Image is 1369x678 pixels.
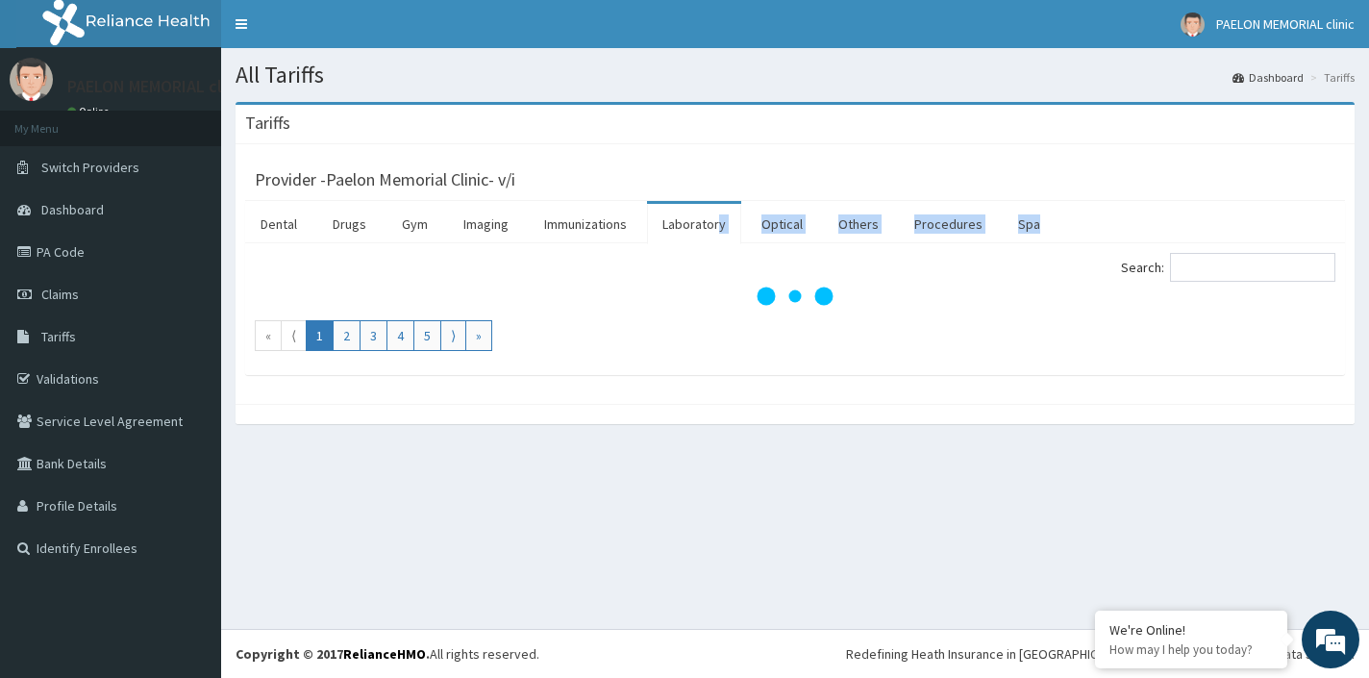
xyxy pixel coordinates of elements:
a: Online [67,105,113,118]
a: Go to page number 5 [413,320,441,351]
p: How may I help you today? [1109,641,1273,658]
span: Tariffs [41,328,76,345]
a: Others [823,204,894,244]
a: Go to next page [440,320,466,351]
footer: All rights reserved. [221,629,1369,678]
a: Gym [386,204,443,244]
a: RelianceHMO [343,645,426,663]
a: Dashboard [1232,69,1304,86]
a: Imaging [448,204,524,244]
img: User Image [10,58,53,101]
a: Go to first page [255,320,282,351]
span: PAELON MEMORIAL clinic [1216,15,1355,33]
strong: Copyright © 2017 . [236,645,430,663]
a: Spa [1003,204,1056,244]
a: Procedures [899,204,998,244]
img: User Image [1181,13,1205,37]
a: Go to page number 2 [333,320,361,351]
a: Immunizations [529,204,642,244]
input: Search: [1170,253,1335,282]
div: We're Online! [1109,621,1273,639]
li: Tariffs [1306,69,1355,86]
a: Go to previous page [281,320,307,351]
h3: Tariffs [245,114,290,132]
div: Redefining Heath Insurance in [GEOGRAPHIC_DATA] using Telemedicine and Data Science! [846,644,1355,664]
label: Search: [1121,253,1335,282]
a: Drugs [317,204,382,244]
a: Go to page number 1 [306,320,334,351]
span: Dashboard [41,201,104,218]
a: Dental [245,204,312,244]
span: Switch Providers [41,159,139,176]
a: Go to page number 3 [360,320,387,351]
span: Claims [41,286,79,303]
svg: audio-loading [757,258,834,335]
a: Go to last page [465,320,492,351]
h3: Provider - Paelon Memorial Clinic- v/i [255,171,515,188]
a: Optical [746,204,818,244]
h1: All Tariffs [236,63,1355,88]
a: Laboratory [647,204,741,244]
a: Go to page number 4 [386,320,414,351]
p: PAELON MEMORIAL clinic [67,78,248,95]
